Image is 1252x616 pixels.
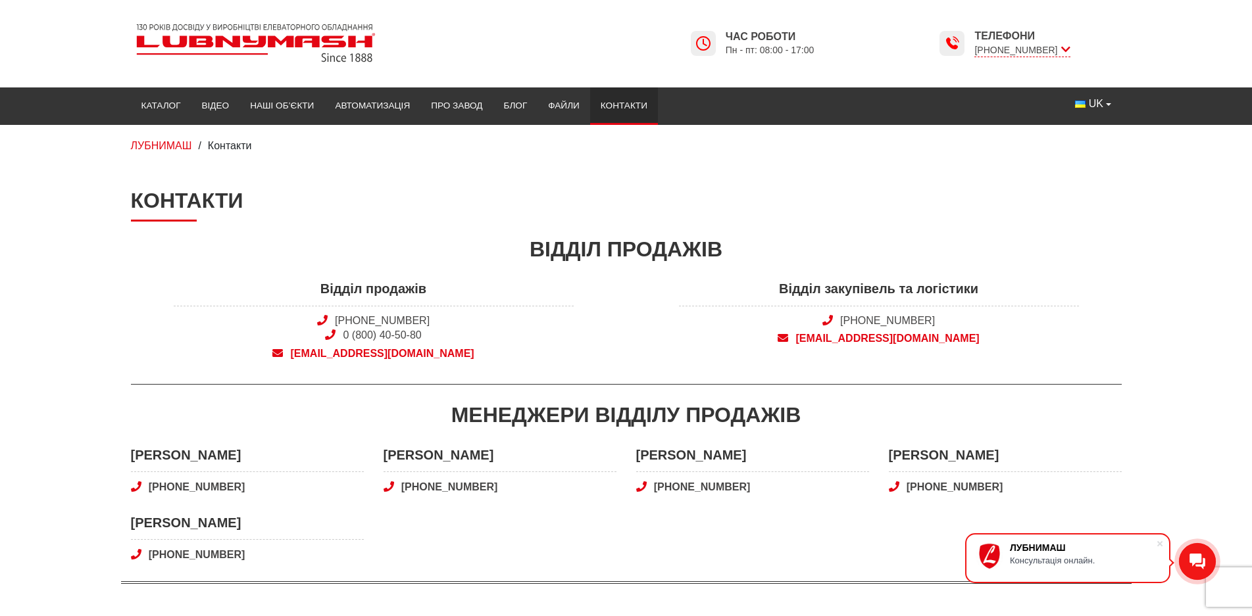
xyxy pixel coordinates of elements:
a: [PHONE_NUMBER] [131,548,364,562]
img: Українська [1075,101,1086,108]
span: [PERSON_NAME] [889,446,1122,472]
a: [PHONE_NUMBER] [636,480,869,494]
span: Відділ продажів [174,279,574,306]
div: Відділ продажів [131,235,1122,264]
div: Менеджери відділу продажів [131,400,1122,430]
a: [PHONE_NUMBER] [335,315,430,326]
span: [PHONE_NUMBER] [974,43,1070,57]
span: [PERSON_NAME] [131,513,364,540]
a: Контакти [590,91,658,120]
span: [PERSON_NAME] [384,446,616,472]
div: ЛУБНИМАШ [1010,542,1156,553]
a: Про завод [420,91,493,120]
span: [PERSON_NAME] [636,446,869,472]
a: 0 (800) 40-50-80 [343,329,422,341]
div: Консультація онлайн. [1010,556,1156,565]
span: / [198,140,201,151]
img: Lubnymash time icon [695,36,711,51]
span: Телефони [974,29,1070,43]
a: [PHONE_NUMBER] [384,480,616,494]
span: Час роботи [726,30,814,44]
a: Файли [538,91,590,120]
img: Lubnymash time icon [944,36,960,51]
span: Контакти [208,140,252,151]
span: UK [1089,97,1103,111]
a: [PHONE_NUMBER] [840,315,935,326]
h1: Контакти [131,188,1122,221]
a: [EMAIL_ADDRESS][DOMAIN_NAME] [679,331,1079,346]
a: [PHONE_NUMBER] [131,480,364,494]
a: ЛУБНИМАШ [131,140,192,151]
a: Блог [493,91,538,120]
a: Відео [191,91,240,120]
img: Lubnymash [131,18,381,68]
span: [PERSON_NAME] [131,446,364,472]
a: Автоматизація [324,91,420,120]
a: Каталог [131,91,191,120]
span: Пн - пт: 08:00 - 17:00 [726,44,814,57]
a: Наші об’єкти [239,91,324,120]
span: Відділ закупівель та логістики [679,279,1079,306]
button: UK [1064,91,1121,116]
a: [PHONE_NUMBER] [889,480,1122,494]
a: [EMAIL_ADDRESS][DOMAIN_NAME] [174,346,574,361]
